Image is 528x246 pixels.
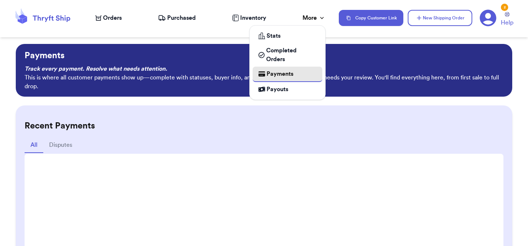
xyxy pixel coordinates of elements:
span: Payments [267,70,293,78]
span: Inventory [240,14,266,22]
a: Payouts [253,82,322,97]
a: 2 [480,10,496,26]
a: Completed Orders [253,43,322,67]
span: Help [501,18,513,27]
a: Purchased [158,14,196,22]
div: 2 [501,4,508,11]
a: Stats [253,29,322,43]
p: This is where all customer payments show up—complete with statuses, buyer info, and dispute detai... [25,73,503,91]
p: Track every payment. Resolve what needs attention. [25,64,503,73]
button: New Shipping Order [408,10,472,26]
div: More [302,14,326,22]
p: Payments [25,50,503,61]
button: Copy Customer Link [339,10,403,26]
span: Completed Orders [266,46,316,64]
a: Help [501,12,513,27]
span: Payouts [267,85,288,94]
a: Payments [253,67,322,82]
a: Inventory [232,14,266,22]
a: Orders [95,14,122,22]
button: All [25,138,43,153]
span: Orders [103,14,122,22]
span: Stats [267,31,280,40]
button: Disputes [43,138,78,153]
h2: Recent Payments [25,120,503,132]
span: Purchased [167,14,196,22]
